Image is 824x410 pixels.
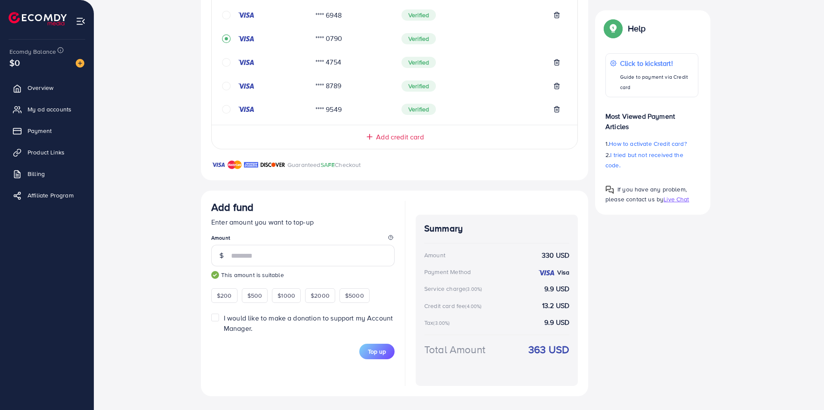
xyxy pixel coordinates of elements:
[401,57,436,68] span: Verified
[211,271,395,279] small: This amount is suitable
[76,16,86,26] img: menu
[401,33,436,44] span: Verified
[605,185,614,194] img: Popup guide
[538,269,555,276] img: credit
[6,79,87,96] a: Overview
[6,144,87,161] a: Product Links
[787,371,818,404] iframe: Chat
[224,313,393,333] span: I would like to make a donation to support my Account Manager.
[211,160,225,170] img: brand
[6,101,87,118] a: My ad accounts
[424,302,485,310] div: Credit card fee
[401,9,436,21] span: Verified
[28,105,71,114] span: My ad accounts
[9,47,56,56] span: Ecomdy Balance
[605,150,698,170] p: 2.
[238,83,255,89] img: credit
[605,185,687,203] span: If you have any problem, please contact us by
[424,284,485,293] div: Service charge
[466,286,482,293] small: (3.00%)
[211,234,395,245] legend: Amount
[620,72,694,92] p: Guide to payment via Credit card
[544,318,569,327] strong: 9.9 USD
[424,251,445,259] div: Amount
[211,201,253,213] h3: Add fund
[664,195,689,203] span: Live Chat
[605,21,621,36] img: Popup guide
[605,104,698,132] p: Most Viewed Payment Articles
[222,58,231,67] svg: circle
[244,160,258,170] img: brand
[222,11,231,19] svg: circle
[401,104,436,115] span: Verified
[28,126,52,135] span: Payment
[465,303,481,310] small: (4.00%)
[28,83,53,92] span: Overview
[321,160,335,169] span: SAFE
[542,301,569,311] strong: 13.2 USD
[9,56,20,69] span: $0
[247,291,262,300] span: $500
[228,160,242,170] img: brand
[345,291,364,300] span: $5000
[311,291,330,300] span: $2000
[287,160,361,170] p: Guaranteed Checkout
[28,170,45,178] span: Billing
[6,187,87,204] a: Affiliate Program
[433,320,450,327] small: (3.00%)
[211,217,395,227] p: Enter amount you want to top-up
[424,318,453,327] div: Tax
[376,132,423,142] span: Add credit card
[260,160,285,170] img: brand
[6,122,87,139] a: Payment
[76,59,84,68] img: image
[211,271,219,279] img: guide
[620,58,694,68] p: Click to kickstart!
[238,35,255,42] img: credit
[424,223,569,234] h4: Summary
[424,268,471,276] div: Payment Method
[368,347,386,356] span: Top up
[238,59,255,66] img: credit
[557,268,569,277] strong: Visa
[28,148,65,157] span: Product Links
[238,106,255,113] img: credit
[238,12,255,18] img: credit
[28,191,74,200] span: Affiliate Program
[6,165,87,182] a: Billing
[278,291,295,300] span: $1000
[222,82,231,90] svg: circle
[9,12,67,25] img: logo
[222,34,231,43] svg: record circle
[217,291,232,300] span: $200
[222,105,231,114] svg: circle
[528,342,569,357] strong: 363 USD
[628,23,646,34] p: Help
[542,250,569,260] strong: 330 USD
[401,80,436,92] span: Verified
[544,284,569,294] strong: 9.9 USD
[359,344,395,359] button: Top up
[605,139,698,149] p: 1.
[605,151,683,170] span: I tried but not received the code.
[424,342,485,357] div: Total Amount
[609,139,686,148] span: How to activate Credit card?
